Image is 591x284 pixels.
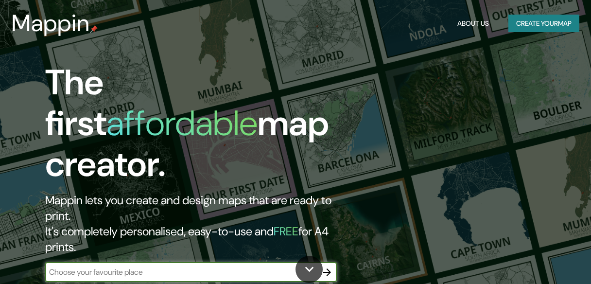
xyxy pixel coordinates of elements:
[12,10,90,37] h3: Mappin
[90,25,98,33] img: mappin-pin
[45,266,317,278] input: Choose your favourite place
[45,62,341,193] h1: The first map creator.
[274,224,298,239] h5: FREE
[106,101,258,146] h1: affordable
[45,193,341,255] h2: Mappin lets you create and design maps that are ready to print. It's completely personalised, eas...
[508,15,579,33] button: Create yourmap
[453,15,493,33] button: About Us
